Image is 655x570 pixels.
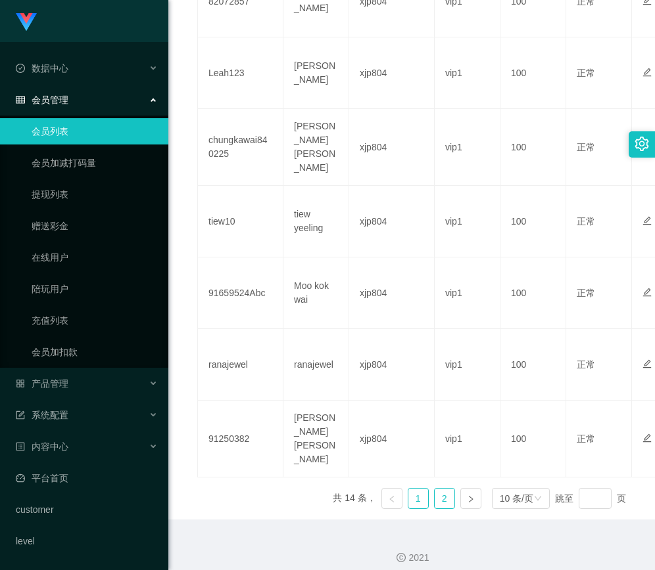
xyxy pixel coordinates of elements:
[500,186,566,257] td: 100
[16,465,158,491] a: 图标: dashboard平台首页
[500,37,566,109] td: 100
[16,442,25,451] i: 图标: profile
[577,68,595,78] span: 正常
[349,401,435,477] td: xjp804
[643,68,652,77] i: 图标: edit
[643,216,652,225] i: 图标: edit
[435,329,500,401] td: vip1
[16,496,158,523] a: customer
[16,95,25,104] i: 图标: table
[16,378,68,389] span: 产品管理
[283,329,349,401] td: ranajewel
[16,528,158,554] a: level
[349,109,435,186] td: xjp804
[16,379,25,388] i: 图标: appstore-o
[577,288,595,298] span: 正常
[283,257,349,329] td: Moo kok wai
[381,488,402,509] li: 上一页
[577,433,595,444] span: 正常
[16,13,37,32] img: logo.9652507e.png
[16,410,68,420] span: 系统配置
[349,37,435,109] td: xjp804
[32,150,158,176] a: 会员加减打码量
[349,329,435,401] td: xjp804
[397,553,406,562] i: 图标: copyright
[32,307,158,334] a: 充值列表
[500,257,566,329] td: 100
[408,488,429,509] li: 1
[500,109,566,186] td: 100
[32,118,158,144] a: 会员列表
[577,142,595,152] span: 正常
[408,489,428,508] a: 1
[643,433,652,443] i: 图标: edit
[198,37,283,109] td: Leah123
[16,64,25,73] i: 图标: check-circle-o
[534,494,542,504] i: 图标: down
[435,257,500,329] td: vip1
[500,329,566,401] td: 100
[434,488,455,509] li: 2
[198,257,283,329] td: 91659524Abc
[283,186,349,257] td: tiew yeeling
[16,95,68,105] span: 会员管理
[467,495,475,503] i: 图标: right
[283,401,349,477] td: [PERSON_NAME] [PERSON_NAME]
[198,329,283,401] td: ranajewel
[349,186,435,257] td: xjp804
[198,401,283,477] td: 91250382
[283,109,349,186] td: [PERSON_NAME] [PERSON_NAME]
[435,109,500,186] td: vip1
[349,257,435,329] td: xjp804
[500,489,533,508] div: 10 条/页
[32,181,158,208] a: 提现列表
[283,37,349,109] td: [PERSON_NAME]
[198,109,283,186] td: chungkawai840225
[32,213,158,239] a: 赠送彩金
[16,410,25,420] i: 图标: form
[388,495,396,503] i: 图标: left
[179,551,644,565] div: 2021
[500,401,566,477] td: 100
[198,186,283,257] td: tiew10
[435,401,500,477] td: vip1
[16,441,68,452] span: 内容中心
[32,244,158,271] a: 在线用户
[555,488,626,509] div: 跳至 页
[16,63,68,74] span: 数据中心
[635,137,649,151] i: 图标: setting
[460,488,481,509] li: 下一页
[435,489,454,508] a: 2
[577,359,595,370] span: 正常
[32,339,158,365] a: 会员加扣款
[577,216,595,227] span: 正常
[32,276,158,302] a: 陪玩用户
[435,37,500,109] td: vip1
[333,488,376,509] li: 共 14 条，
[643,359,652,368] i: 图标: edit
[643,288,652,297] i: 图标: edit
[435,186,500,257] td: vip1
